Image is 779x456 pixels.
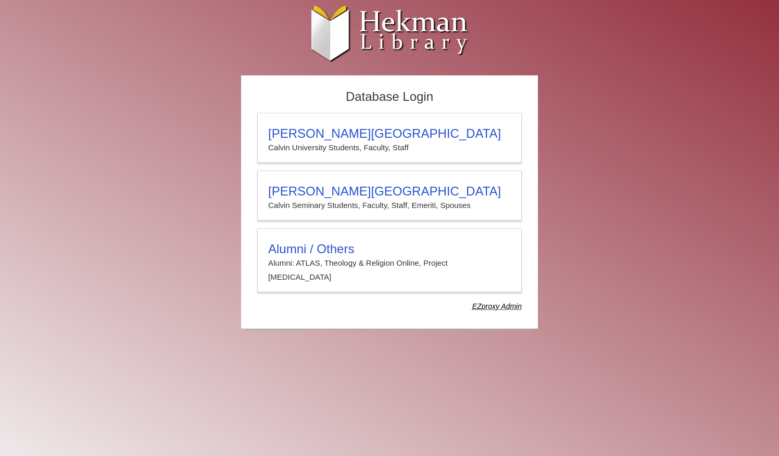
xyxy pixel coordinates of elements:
[257,171,522,220] a: [PERSON_NAME][GEOGRAPHIC_DATA]Calvin Seminary Students, Faculty, Staff, Emeriti, Spouses
[252,86,527,108] h2: Database Login
[257,113,522,163] a: [PERSON_NAME][GEOGRAPHIC_DATA]Calvin University Students, Faculty, Staff
[268,184,511,199] h3: [PERSON_NAME][GEOGRAPHIC_DATA]
[268,256,511,284] p: Alumni: ATLAS, Theology & Religion Online, Project [MEDICAL_DATA]
[268,141,511,154] p: Calvin University Students, Faculty, Staff
[472,302,522,310] dfn: Use Alumni login
[268,242,511,256] h3: Alumni / Others
[268,126,511,141] h3: [PERSON_NAME][GEOGRAPHIC_DATA]
[268,199,511,212] p: Calvin Seminary Students, Faculty, Staff, Emeriti, Spouses
[268,242,511,284] summary: Alumni / OthersAlumni: ATLAS, Theology & Religion Online, Project [MEDICAL_DATA]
